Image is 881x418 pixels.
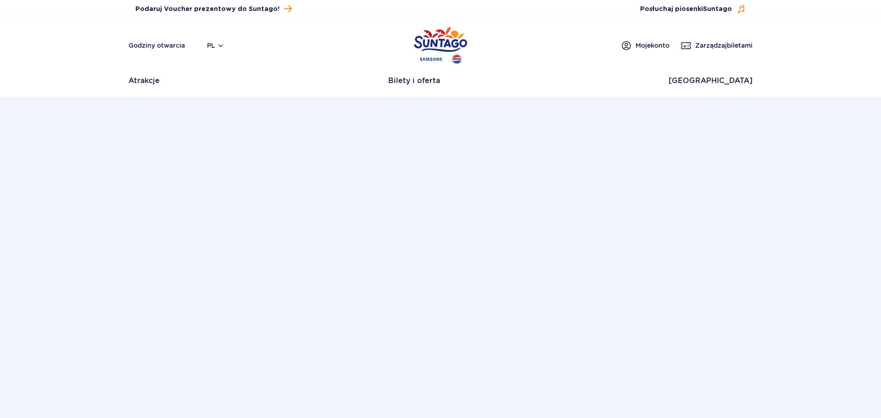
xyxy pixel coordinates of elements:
button: Posłuchaj piosenkiSuntago [640,5,746,14]
a: Podaruj Voucher prezentowy do Suntago! [135,3,292,15]
span: Suntago [703,6,732,12]
span: Posłuchaj piosenki [640,5,732,14]
span: Podaruj Voucher prezentowy do Suntago! [135,5,279,14]
a: Godziny otwarcia [128,41,185,50]
a: Bilety i oferta [388,70,440,92]
a: Atrakcje [128,70,160,92]
a: [GEOGRAPHIC_DATA] [669,70,753,92]
span: Moje konto [636,41,669,50]
a: Park of Poland [414,23,467,65]
span: Zarządzaj biletami [695,41,753,50]
a: Mojekonto [621,40,669,51]
button: pl [207,41,224,50]
a: Zarządzajbiletami [680,40,753,51]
